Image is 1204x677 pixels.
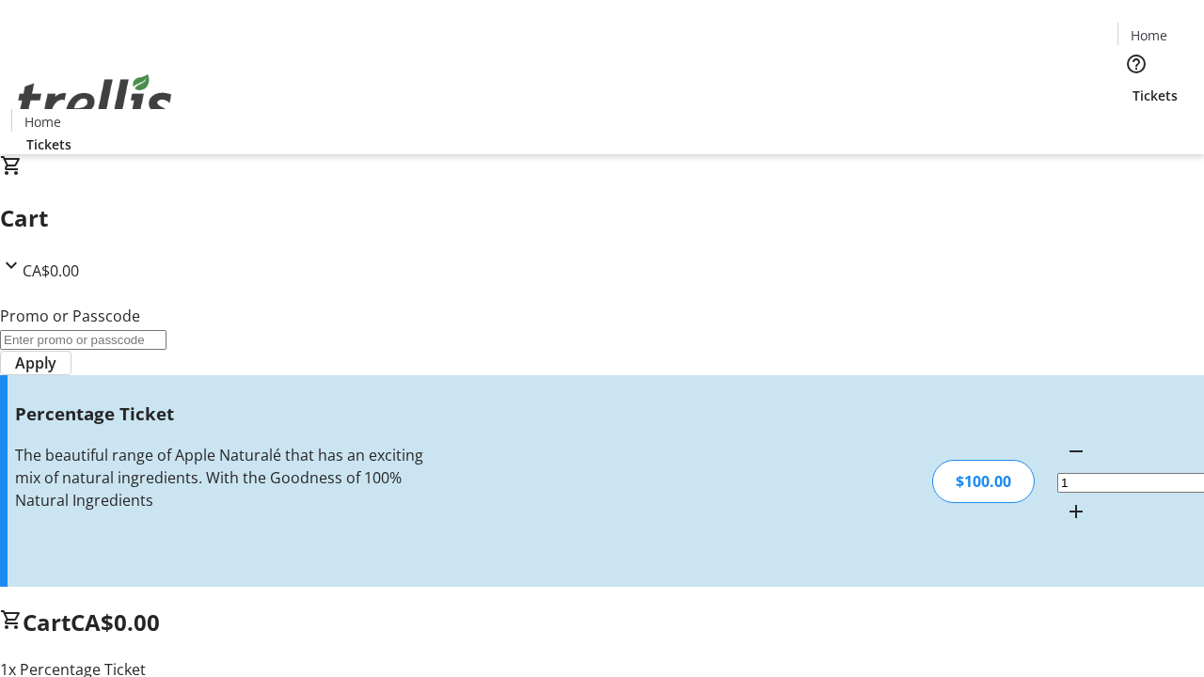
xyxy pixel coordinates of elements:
a: Tickets [11,134,87,154]
button: Increment by one [1057,493,1095,530]
span: Tickets [26,134,71,154]
span: Apply [15,352,56,374]
span: CA$0.00 [23,260,79,281]
span: CA$0.00 [71,606,160,638]
span: Tickets [1133,86,1178,105]
img: Orient E2E Organization SdwJoS00mz's Logo [11,54,179,148]
span: Home [24,112,61,132]
button: Decrement by one [1057,433,1095,470]
a: Home [1118,25,1179,45]
button: Help [1117,45,1155,83]
h3: Percentage Ticket [15,401,426,427]
span: Home [1131,25,1167,45]
div: $100.00 [932,460,1035,503]
div: The beautiful range of Apple Naturalé that has an exciting mix of natural ingredients. With the G... [15,444,426,512]
a: Home [12,112,72,132]
button: Cart [1117,105,1155,143]
a: Tickets [1117,86,1193,105]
